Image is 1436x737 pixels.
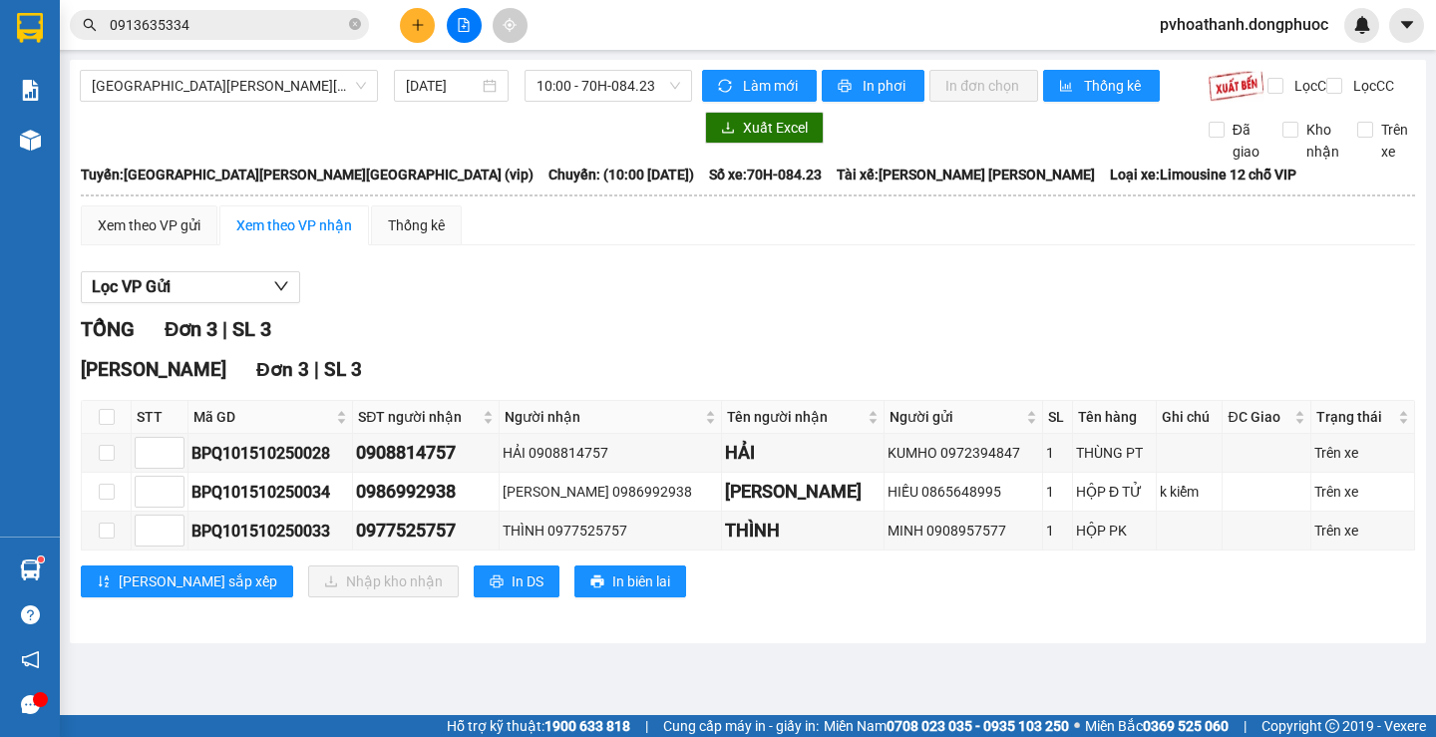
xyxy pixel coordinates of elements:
span: plus [411,18,425,32]
span: [PERSON_NAME] [81,358,226,381]
td: MINH NHU [722,473,885,512]
span: close-circle [349,18,361,30]
div: BPQ101510250028 [191,441,349,466]
button: printerIn biên lai [574,565,686,597]
img: solution-icon [20,80,41,101]
span: Đơn 3 [256,358,309,381]
button: aim [493,8,528,43]
div: Xem theo VP nhận [236,214,352,236]
span: caret-down [1398,16,1416,34]
div: THÌNH [725,517,881,545]
div: MINH 0908957577 [888,520,1038,542]
span: file-add [457,18,471,32]
div: HẢI 0908814757 [503,442,718,464]
span: Số xe: 70H-084.23 [709,164,822,185]
span: message [21,695,40,714]
div: Thống kê [388,214,445,236]
div: Xem theo VP gửi [98,214,200,236]
div: 1 [1046,442,1070,464]
span: Xuất Excel [743,117,808,139]
span: In biên lai [612,570,670,592]
div: THÙNG PT [1076,442,1153,464]
span: In phơi [863,75,908,97]
span: Kho nhận [1298,119,1347,163]
input: Tìm tên, số ĐT hoặc mã đơn [110,14,345,36]
span: Người nhận [505,406,701,428]
button: printerIn phơi [822,70,924,102]
span: down [273,278,289,294]
div: KUMHO 0972394847 [888,442,1038,464]
td: HẢI [722,434,885,473]
img: warehouse-icon [20,130,41,151]
img: logo-vxr [17,13,43,43]
td: 0908814757 [353,434,500,473]
span: Hồ Chí Minh - Tây Ninh (vip) [92,71,366,101]
div: HỘP PK [1076,520,1153,542]
span: | [1244,715,1247,737]
sup: 1 [38,556,44,562]
span: In DS [512,570,543,592]
span: | [645,715,648,737]
span: Trạng thái [1316,406,1394,428]
td: 0977525757 [353,512,500,551]
span: SĐT người nhận [358,406,479,428]
th: STT [132,401,188,434]
span: Miền Bắc [1085,715,1229,737]
img: icon-new-feature [1353,16,1371,34]
span: pvhoathanh.dongphuoc [1144,12,1344,37]
div: [PERSON_NAME] [725,478,881,506]
span: Cung cấp máy in - giấy in: [663,715,819,737]
button: downloadNhập kho nhận [308,565,459,597]
button: bar-chartThống kê [1043,70,1160,102]
span: ⚪️ [1074,722,1080,730]
div: k kiểm [1160,481,1220,503]
span: SL 3 [324,358,362,381]
span: printer [590,574,604,590]
button: syncLàm mới [702,70,817,102]
span: notification [21,650,40,669]
span: printer [838,79,855,95]
div: [PERSON_NAME] 0986992938 [503,481,718,503]
div: Trên xe [1314,481,1411,503]
div: Trên xe [1314,442,1411,464]
span: Hỗ trợ kỹ thuật: [447,715,630,737]
span: question-circle [21,605,40,624]
td: THÌNH [722,512,885,551]
span: sort-ascending [97,574,111,590]
button: In đơn chọn [929,70,1038,102]
div: BPQ101510250034 [191,480,349,505]
span: | [222,317,227,341]
div: BPQ101510250033 [191,519,349,544]
span: Làm mới [743,75,801,97]
span: Trên xe [1373,119,1416,163]
div: 1 [1046,520,1070,542]
strong: 1900 633 818 [544,718,630,734]
span: Tên người nhận [727,406,864,428]
td: BPQ101510250033 [188,512,353,551]
th: Ghi chú [1157,401,1224,434]
span: Miền Nam [824,715,1069,737]
th: SL [1043,401,1074,434]
span: ĐC Giao [1228,406,1289,428]
button: printerIn DS [474,565,559,597]
div: 0908814757 [356,439,496,467]
div: 0977525757 [356,517,496,545]
span: TỔNG [81,317,135,341]
div: Trên xe [1314,520,1411,542]
span: Người gửi [890,406,1021,428]
span: Lọc CR [1286,75,1338,97]
div: HIẾU 0865648995 [888,481,1038,503]
button: plus [400,8,435,43]
div: 1 [1046,481,1070,503]
div: HẢI [725,439,881,467]
td: BPQ101510250034 [188,473,353,512]
span: Tài xế: [PERSON_NAME] [PERSON_NAME] [837,164,1095,185]
th: Tên hàng [1073,401,1157,434]
img: 9k= [1208,70,1264,102]
button: Lọc VP Gửi [81,271,300,303]
strong: 0708 023 035 - 0935 103 250 [887,718,1069,734]
b: Tuyến: [GEOGRAPHIC_DATA][PERSON_NAME][GEOGRAPHIC_DATA] (vip) [81,167,534,183]
span: aim [503,18,517,32]
span: | [314,358,319,381]
td: 0986992938 [353,473,500,512]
